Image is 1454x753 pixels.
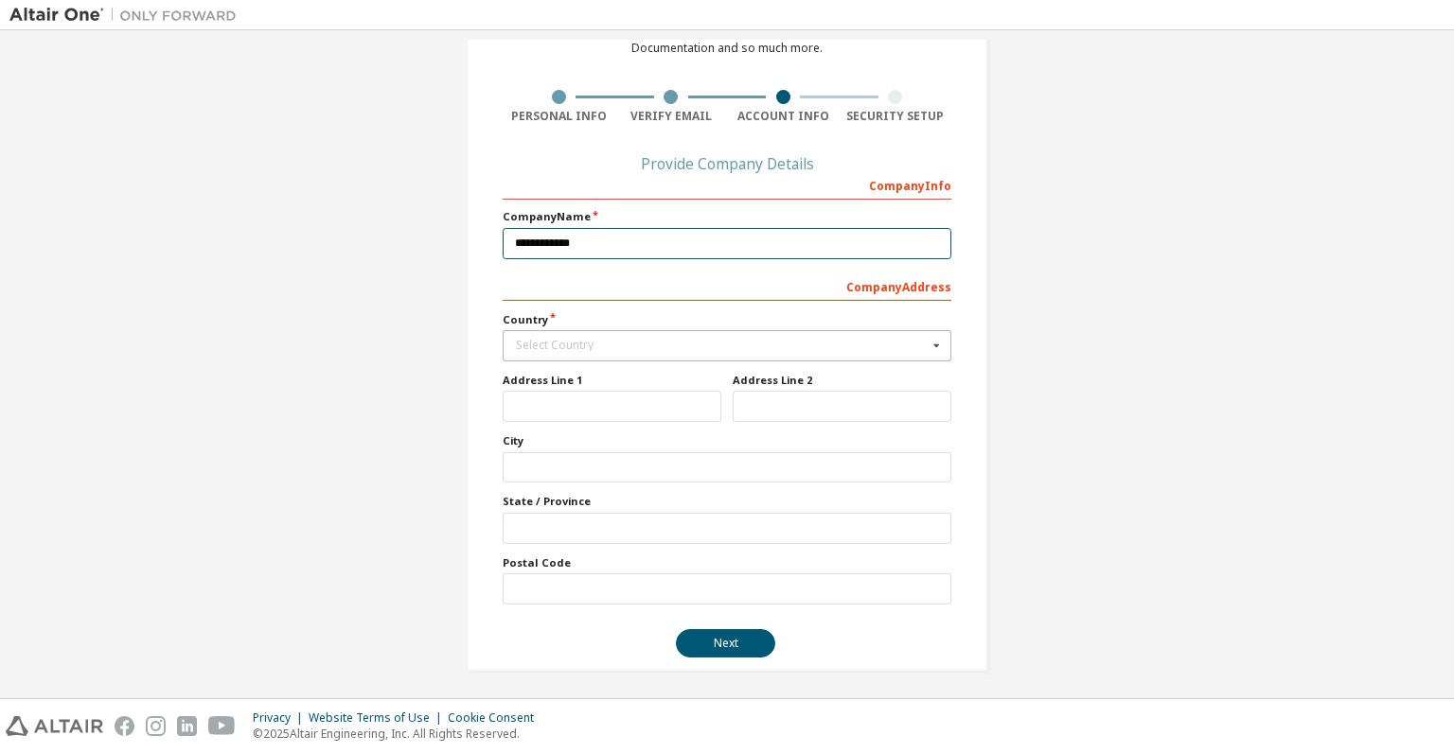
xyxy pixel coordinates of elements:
[503,373,721,388] label: Address Line 1
[448,710,545,726] div: Cookie Consent
[115,716,134,736] img: facebook.svg
[253,726,545,742] p: © 2025 Altair Engineering, Inc. All Rights Reserved.
[503,494,951,509] label: State / Province
[615,109,728,124] div: Verify Email
[676,629,775,657] button: Next
[309,710,448,726] div: Website Terms of Use
[840,109,952,124] div: Security Setup
[503,109,615,124] div: Personal Info
[9,6,246,25] img: Altair One
[733,373,951,388] label: Address Line 2
[6,716,103,736] img: altair_logo.svg
[595,26,859,56] div: For Free Trials, Licenses, Downloads, Learning & Documentation and so much more.
[727,109,840,124] div: Account Info
[503,209,951,224] label: Company Name
[503,555,951,570] label: Postal Code
[253,710,309,726] div: Privacy
[177,716,197,736] img: linkedin.svg
[503,158,951,169] div: Provide Company Details
[503,271,951,301] div: Company Address
[208,716,236,736] img: youtube.svg
[503,312,951,327] label: Country
[503,169,951,200] div: Company Info
[146,716,166,736] img: instagram.svg
[503,433,951,448] label: City
[516,340,928,351] div: Select Country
